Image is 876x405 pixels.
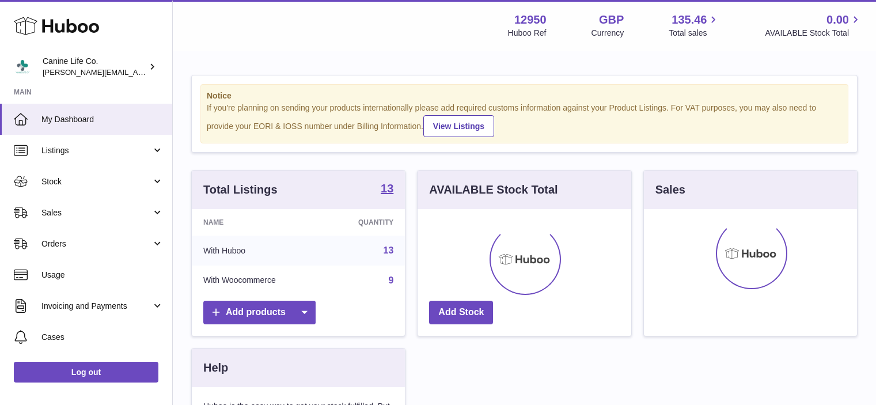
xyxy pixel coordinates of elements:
[41,301,151,312] span: Invoicing and Payments
[429,301,493,324] a: Add Stock
[381,183,393,194] strong: 13
[203,182,278,198] h3: Total Listings
[14,362,158,383] a: Log out
[388,275,393,285] a: 9
[203,301,316,324] a: Add products
[192,266,324,296] td: With Woocommerce
[41,332,164,343] span: Cases
[765,28,862,39] span: AVAILABLE Stock Total
[655,182,685,198] h3: Sales
[672,12,707,28] span: 135.46
[765,12,862,39] a: 0.00 AVAILABLE Stock Total
[192,236,324,266] td: With Huboo
[207,90,842,101] strong: Notice
[826,12,849,28] span: 0.00
[43,67,231,77] span: [PERSON_NAME][EMAIL_ADDRESS][DOMAIN_NAME]
[669,28,720,39] span: Total sales
[591,28,624,39] div: Currency
[514,12,547,28] strong: 12950
[41,176,151,187] span: Stock
[381,183,393,196] a: 13
[41,207,151,218] span: Sales
[384,245,394,255] a: 13
[324,209,405,236] th: Quantity
[43,56,146,78] div: Canine Life Co.
[508,28,547,39] div: Huboo Ref
[41,239,151,249] span: Orders
[41,145,151,156] span: Listings
[203,360,228,376] h3: Help
[207,103,842,137] div: If you're planning on sending your products internationally please add required customs informati...
[669,12,720,39] a: 135.46 Total sales
[41,270,164,281] span: Usage
[41,114,164,125] span: My Dashboard
[599,12,624,28] strong: GBP
[429,182,558,198] h3: AVAILABLE Stock Total
[14,58,31,75] img: kevin@clsgltd.co.uk
[423,115,494,137] a: View Listings
[192,209,324,236] th: Name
